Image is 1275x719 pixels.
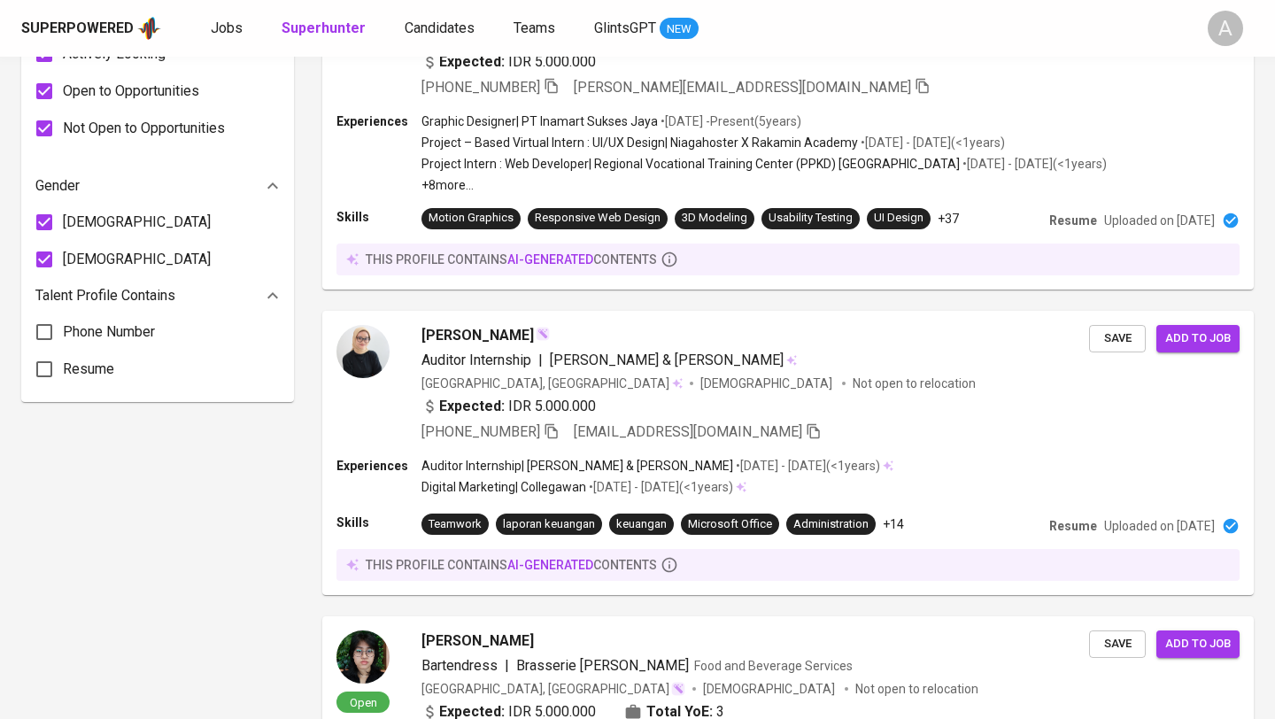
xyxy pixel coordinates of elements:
[682,210,747,227] div: 3D Modeling
[574,423,802,440] span: [EMAIL_ADDRESS][DOMAIN_NAME]
[405,19,475,36] span: Candidates
[855,680,978,698] p: Not open to relocation
[594,18,699,40] a: GlintsGPT NEW
[421,457,733,475] p: Auditor Internship | [PERSON_NAME] & [PERSON_NAME]
[616,516,667,533] div: keuangan
[516,657,689,674] span: Brasserie [PERSON_NAME]
[421,375,683,392] div: [GEOGRAPHIC_DATA], [GEOGRAPHIC_DATA]
[336,514,421,531] p: Skills
[586,478,733,496] p: • [DATE] - [DATE] ( <1 years )
[282,18,369,40] a: Superhunter
[535,210,661,227] div: Responsive Web Design
[733,457,880,475] p: • [DATE] - [DATE] ( <1 years )
[960,155,1107,173] p: • [DATE] - [DATE] ( <1 years )
[35,278,280,313] div: Talent Profile Contains
[505,655,509,676] span: |
[1098,329,1137,349] span: Save
[336,630,390,684] img: 918d3e155f1c8af0b17ea16932146e20.jpg
[421,657,498,674] span: Bartendress
[700,375,835,392] span: [DEMOGRAPHIC_DATA]
[336,208,421,226] p: Skills
[574,79,911,96] span: [PERSON_NAME][EMAIL_ADDRESS][DOMAIN_NAME]
[550,352,784,368] span: [PERSON_NAME] & [PERSON_NAME]
[421,352,531,368] span: Auditor Internship
[421,112,658,130] p: Graphic Designer | PT Inamart Sukses Jaya
[21,19,134,39] div: Superpowered
[769,210,853,227] div: Usability Testing
[35,175,80,197] p: Gender
[421,630,534,652] span: [PERSON_NAME]
[514,18,559,40] a: Teams
[536,327,550,341] img: magic_wand.svg
[1089,630,1146,658] button: Save
[211,19,243,36] span: Jobs
[63,212,211,233] span: [DEMOGRAPHIC_DATA]
[35,168,280,204] div: Gender
[421,396,596,417] div: IDR 5.000.000
[421,134,858,151] p: Project – Based Virtual Intern : UI/UX Design | Niagahoster X Rakamin Academy
[1165,634,1231,654] span: Add to job
[439,51,505,73] b: Expected:
[671,682,685,696] img: magic_wand.svg
[421,176,1107,194] p: +8 more ...
[211,18,246,40] a: Jobs
[1049,212,1097,229] p: Resume
[594,19,656,36] span: GlintsGPT
[421,478,586,496] p: Digital Marketing | Collegawan
[1049,517,1097,535] p: Resume
[336,112,421,130] p: Experiences
[1104,212,1215,229] p: Uploaded on [DATE]
[1156,630,1240,658] button: Add to job
[366,251,657,268] p: this profile contains contents
[421,79,540,96] span: [PHONE_NUMBER]
[63,118,225,139] span: Not Open to Opportunities
[503,516,595,533] div: laporan keuangan
[694,659,853,673] span: Food and Beverage Services
[421,155,960,173] p: Project Intern : Web Developer | Regional Vocational Training Center (PPKD) [GEOGRAPHIC_DATA]
[514,19,555,36] span: Teams
[858,134,1005,151] p: • [DATE] - [DATE] ( <1 years )
[688,516,772,533] div: Microsoft Office
[63,249,211,270] span: [DEMOGRAPHIC_DATA]
[507,252,593,267] span: AI-generated
[343,695,384,710] span: Open
[1156,325,1240,352] button: Add to job
[658,112,801,130] p: • [DATE] - Present ( 5 years )
[63,321,155,343] span: Phone Number
[421,423,540,440] span: [PHONE_NUMBER]
[660,20,699,38] span: NEW
[405,18,478,40] a: Candidates
[322,311,1254,595] a: [PERSON_NAME]Auditor Internship|[PERSON_NAME] & [PERSON_NAME][GEOGRAPHIC_DATA], [GEOGRAPHIC_DATA]...
[429,516,482,533] div: Teamwork
[874,210,923,227] div: UI Design
[366,556,657,574] p: this profile contains contents
[336,325,390,378] img: e3f8ea0e1a99703682457cd58c32f6eb.jpg
[1208,11,1243,46] div: A
[137,15,161,42] img: app logo
[883,515,904,533] p: +14
[538,350,543,371] span: |
[1104,517,1215,535] p: Uploaded on [DATE]
[853,375,976,392] p: Not open to relocation
[1165,329,1231,349] span: Add to job
[421,325,534,346] span: [PERSON_NAME]
[1089,325,1146,352] button: Save
[793,516,869,533] div: Administration
[63,81,199,102] span: Open to Opportunities
[439,396,505,417] b: Expected:
[282,19,366,36] b: Superhunter
[1098,634,1137,654] span: Save
[938,210,959,228] p: +37
[421,680,685,698] div: [GEOGRAPHIC_DATA], [GEOGRAPHIC_DATA]
[21,15,161,42] a: Superpoweredapp logo
[336,457,421,475] p: Experiences
[429,210,514,227] div: Motion Graphics
[63,359,114,380] span: Resume
[421,51,596,73] div: IDR 5.000.000
[35,285,175,306] p: Talent Profile Contains
[507,558,593,572] span: AI-generated
[703,680,838,698] span: [DEMOGRAPHIC_DATA]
